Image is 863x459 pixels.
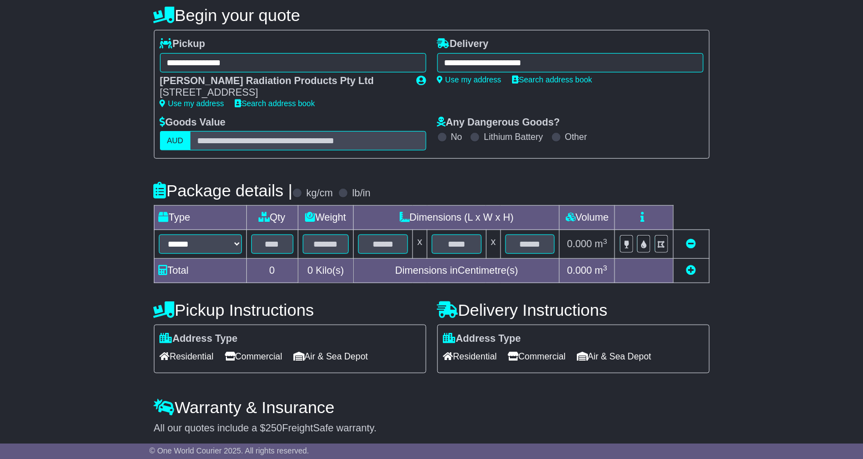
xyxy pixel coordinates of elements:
[307,265,313,276] span: 0
[160,348,214,365] span: Residential
[154,259,246,283] td: Total
[160,99,224,108] a: Use my address
[306,187,333,200] label: kg/cm
[246,259,298,283] td: 0
[154,206,246,230] td: Type
[160,38,205,50] label: Pickup
[567,265,592,276] span: 0.000
[443,333,521,345] label: Address Type
[437,117,560,129] label: Any Dangerous Goods?
[154,181,293,200] h4: Package details |
[160,131,191,150] label: AUD
[513,75,592,84] a: Search address book
[354,259,560,283] td: Dimensions in Centimetre(s)
[154,398,710,416] h4: Warranty & Insurance
[354,206,560,230] td: Dimensions (L x W x H)
[443,348,497,365] span: Residential
[160,117,226,129] label: Goods Value
[595,238,608,249] span: m
[437,301,710,319] h4: Delivery Instructions
[508,348,566,365] span: Commercial
[595,265,608,276] span: m
[577,348,652,365] span: Air & Sea Depot
[246,206,298,230] td: Qty
[235,99,315,108] a: Search address book
[154,301,426,319] h4: Pickup Instructions
[686,265,696,276] a: Add new item
[160,333,238,345] label: Address Type
[266,423,282,434] span: 250
[686,238,696,249] a: Remove this item
[437,75,502,84] a: Use my address
[437,38,489,50] label: Delivery
[298,259,354,283] td: Kilo(s)
[565,132,587,142] label: Other
[149,446,309,455] span: © One World Courier 2025. All rights reserved.
[154,423,710,435] div: All our quotes include a $ FreightSafe warranty.
[293,348,368,365] span: Air & Sea Depot
[413,230,427,259] td: x
[603,264,608,272] sup: 3
[298,206,354,230] td: Weight
[225,348,282,365] span: Commercial
[160,87,406,99] div: [STREET_ADDRESS]
[567,238,592,249] span: 0.000
[451,132,462,142] label: No
[560,206,615,230] td: Volume
[154,6,710,24] h4: Begin your quote
[160,75,406,87] div: [PERSON_NAME] Radiation Products Pty Ltd
[603,237,608,246] sup: 3
[484,132,543,142] label: Lithium Battery
[352,187,370,200] label: lb/in
[486,230,500,259] td: x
